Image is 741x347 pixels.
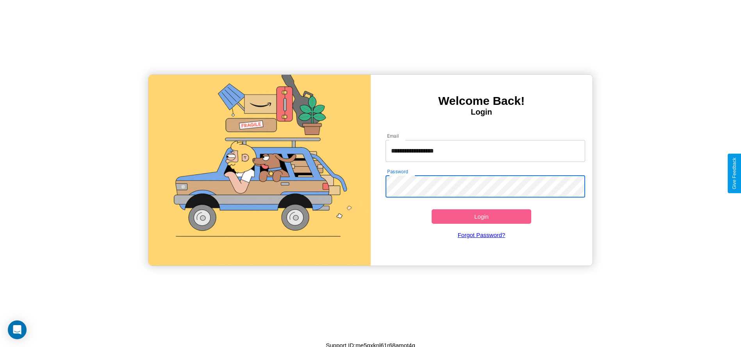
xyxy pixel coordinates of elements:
h4: Login [371,108,593,117]
button: Login [432,209,532,224]
label: Email [387,133,399,139]
div: Open Intercom Messenger [8,320,27,339]
a: Forgot Password? [382,224,581,246]
img: gif [148,75,370,266]
h3: Welcome Back! [371,94,593,108]
label: Password [387,168,408,175]
div: Give Feedback [732,158,737,189]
